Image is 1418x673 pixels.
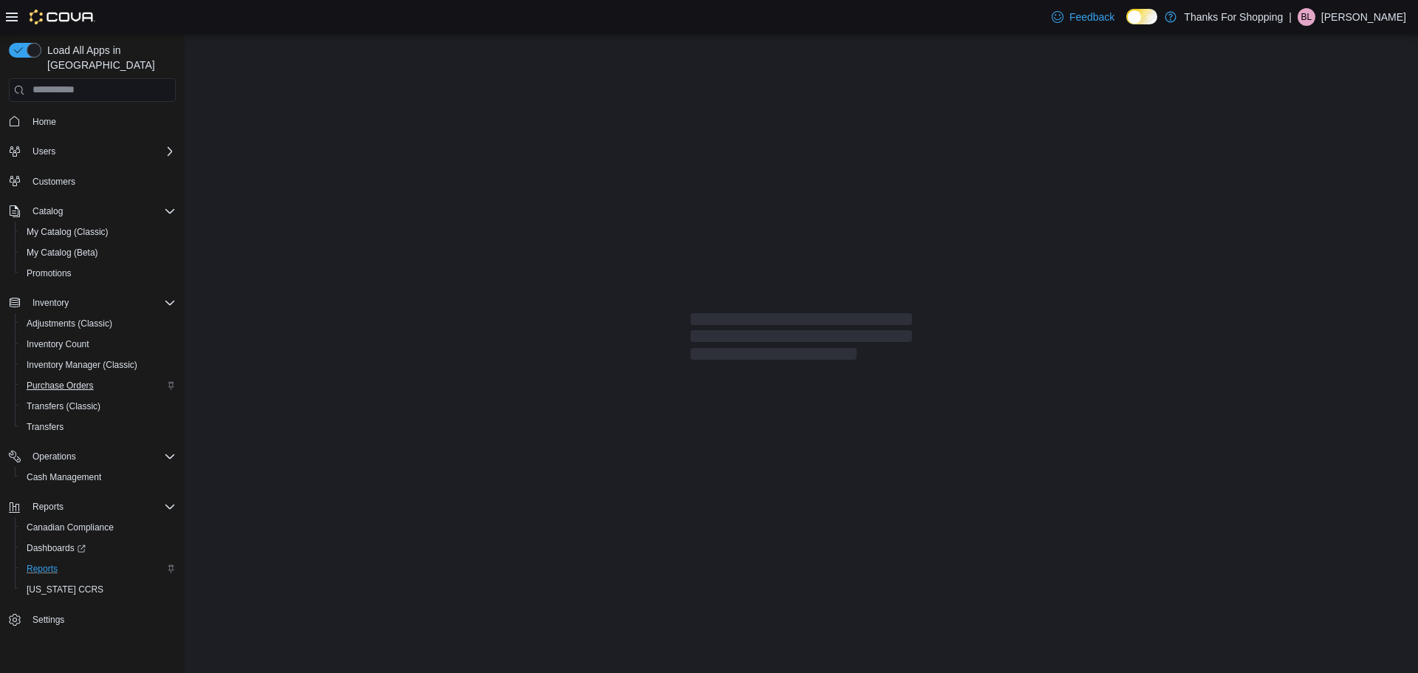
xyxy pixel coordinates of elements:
p: Thanks For Shopping [1184,8,1283,26]
span: Catalog [32,205,63,217]
button: Reports [15,558,182,579]
span: Catalog [27,202,176,220]
span: Transfers [21,418,176,436]
span: Users [27,143,176,160]
span: Bl [1301,8,1312,26]
span: Feedback [1069,10,1114,24]
span: Canadian Compliance [21,519,176,536]
span: [US_STATE] CCRS [27,584,103,595]
button: Operations [3,446,182,467]
button: My Catalog (Classic) [15,222,182,242]
button: Reports [3,496,182,517]
a: Home [27,113,62,131]
button: Cash Management [15,467,182,488]
span: Reports [27,498,176,516]
p: | [1289,8,1292,26]
span: Purchase Orders [21,377,176,394]
button: Inventory Manager (Classic) [15,355,182,375]
span: Inventory Count [21,335,176,353]
span: Purchase Orders [27,380,94,392]
span: Cash Management [21,468,176,486]
span: Load All Apps in [GEOGRAPHIC_DATA] [41,43,176,72]
button: Purchase Orders [15,375,182,396]
span: Customers [32,176,75,188]
a: Inventory Count [21,335,95,353]
a: Promotions [21,264,78,282]
a: Inventory Manager (Classic) [21,356,143,374]
span: Washington CCRS [21,581,176,598]
button: Inventory [3,293,182,313]
span: Inventory Manager (Classic) [21,356,176,374]
span: Dark Mode [1126,24,1127,25]
a: Purchase Orders [21,377,100,394]
a: Adjustments (Classic) [21,315,118,332]
a: Feedback [1046,2,1120,32]
a: Cash Management [21,468,107,486]
span: Adjustments (Classic) [27,318,112,329]
a: Transfers (Classic) [21,397,106,415]
nav: Complex example [9,105,176,669]
button: Users [3,141,182,162]
button: Adjustments (Classic) [15,313,182,334]
button: Users [27,143,61,160]
span: Transfers [27,421,64,433]
span: Promotions [21,264,176,282]
a: Transfers [21,418,69,436]
button: My Catalog (Beta) [15,242,182,263]
span: My Catalog (Classic) [21,223,176,241]
a: Canadian Compliance [21,519,120,536]
span: Operations [27,448,176,465]
span: Users [32,146,55,157]
span: Adjustments (Classic) [21,315,176,332]
a: Customers [27,173,81,191]
span: Dashboards [21,539,176,557]
button: Inventory Count [15,334,182,355]
button: Inventory [27,294,75,312]
span: My Catalog (Beta) [21,244,176,262]
a: [US_STATE] CCRS [21,581,109,598]
button: Customers [3,171,182,192]
p: [PERSON_NAME] [1321,8,1406,26]
span: Canadian Compliance [27,522,114,533]
span: Inventory Count [27,338,89,350]
button: Settings [3,609,182,630]
button: Transfers [15,417,182,437]
span: Customers [27,172,176,191]
span: Inventory [32,297,69,309]
button: Reports [27,498,69,516]
button: Catalog [3,201,182,222]
button: Operations [27,448,82,465]
span: Transfers (Classic) [27,400,100,412]
button: Transfers (Classic) [15,396,182,417]
img: Cova [30,10,95,24]
span: Home [27,112,176,131]
span: Inventory [27,294,176,312]
button: Canadian Compliance [15,517,182,538]
span: Reports [21,560,176,578]
span: Settings [27,610,176,629]
button: [US_STATE] CCRS [15,579,182,600]
button: Promotions [15,263,182,284]
span: Loading [691,316,912,363]
span: Transfers (Classic) [21,397,176,415]
span: Settings [32,614,64,626]
span: Dashboards [27,542,86,554]
button: Catalog [27,202,69,220]
a: Dashboards [21,539,92,557]
span: Reports [27,563,58,575]
a: My Catalog (Classic) [21,223,114,241]
span: Operations [32,451,76,462]
span: Cash Management [27,471,101,483]
span: Inventory Manager (Classic) [27,359,137,371]
input: Dark Mode [1126,9,1157,24]
a: Settings [27,611,70,629]
span: My Catalog (Classic) [27,226,109,238]
a: My Catalog (Beta) [21,244,104,262]
span: Promotions [27,267,72,279]
span: My Catalog (Beta) [27,247,98,259]
div: Brianna-lynn Frederiksen [1298,8,1315,26]
a: Reports [21,560,64,578]
span: Home [32,116,56,128]
span: Reports [32,501,64,513]
button: Home [3,111,182,132]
